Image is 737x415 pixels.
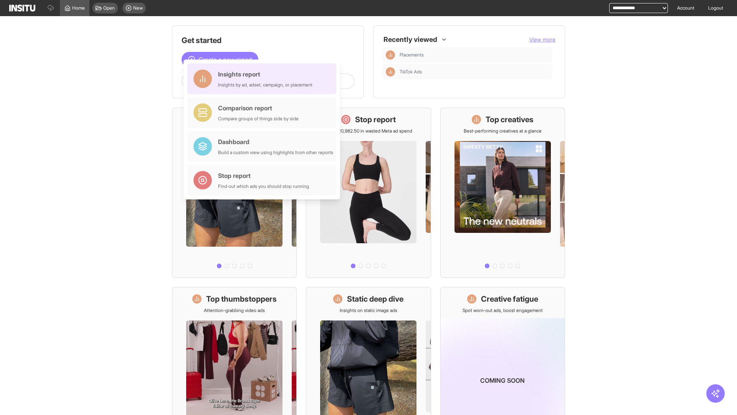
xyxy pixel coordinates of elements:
[347,294,403,304] h1: Static deep dive
[400,52,549,58] span: Placements
[340,307,397,314] p: Insights on static image ads
[9,5,35,12] img: Logo
[218,137,333,146] div: Dashboard
[218,171,309,180] div: Stop report
[464,128,542,134] p: Best-performing creatives at a glance
[182,35,354,46] h1: Get started
[355,114,396,125] h1: Stop report
[386,50,395,60] div: Insights
[400,52,424,58] span: Placements
[440,108,565,278] a: Top creativesBest-performing creatives at a glance
[182,52,258,67] button: Create a new report
[218,149,333,156] div: Build a custom view using highlights from other reports
[218,82,312,88] div: Insights by ad, adset, campaign, or placement
[218,116,299,122] div: Compare groups of things side by side
[133,5,143,11] span: New
[206,294,277,304] h1: Top thumbstoppers
[172,108,297,278] a: What's live nowSee all active ads instantly
[72,5,85,11] span: Home
[198,55,252,64] span: Create a new report
[218,70,312,79] div: Insights report
[204,307,265,314] p: Attention-grabbing video ads
[218,103,299,113] div: Comparison report
[103,5,115,11] span: Open
[529,36,555,43] button: View more
[306,108,431,278] a: Stop reportSave £20,982.50 in wasted Meta ad spend
[400,69,422,75] span: TikTok Ads
[218,183,309,189] div: Find out which ads you should stop running
[324,128,412,134] p: Save £20,982.50 in wasted Meta ad spend
[486,114,534,125] h1: Top creatives
[400,69,549,75] span: TikTok Ads
[386,67,395,76] div: Insights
